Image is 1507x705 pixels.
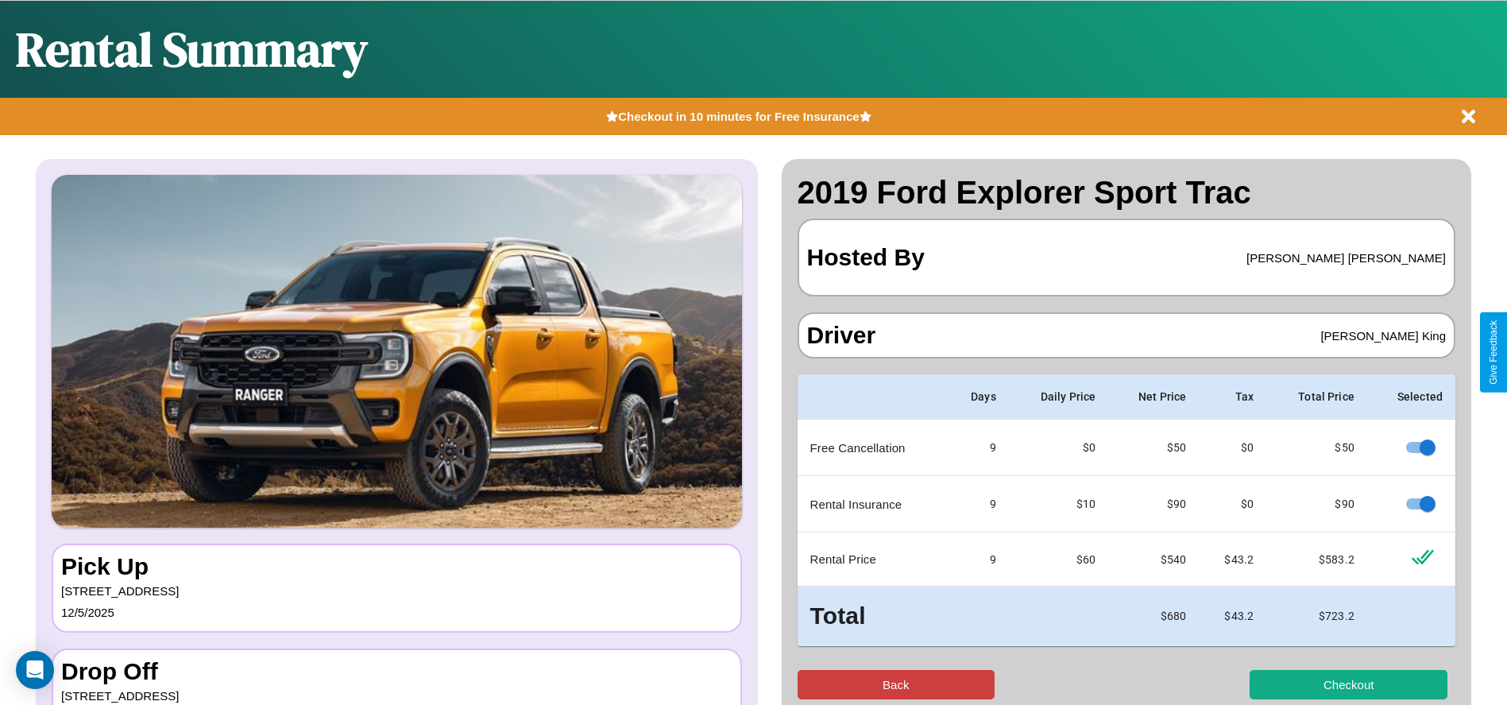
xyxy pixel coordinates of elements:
[1108,533,1199,587] td: $ 540
[1250,670,1447,699] button: Checkout
[798,175,1456,211] h2: 2019 Ford Explorer Sport Trac
[1266,476,1367,533] td: $ 90
[1108,420,1199,476] td: $ 50
[1108,587,1199,646] td: $ 680
[807,228,925,287] h3: Hosted By
[798,670,995,699] button: Back
[1266,374,1367,420] th: Total Price
[1009,476,1108,533] td: $10
[1009,374,1108,420] th: Daily Price
[1108,374,1199,420] th: Net Price
[1367,374,1455,420] th: Selected
[1009,533,1108,587] td: $ 60
[16,17,368,82] h1: Rental Summary
[810,548,934,570] p: Rental Price
[1199,587,1266,646] td: $ 43.2
[1266,420,1367,476] td: $ 50
[1266,533,1367,587] td: $ 583.2
[61,553,732,580] h3: Pick Up
[946,374,1009,420] th: Days
[1320,325,1446,347] p: [PERSON_NAME] King
[61,602,732,623] p: 12 / 5 / 2025
[798,374,1456,646] table: simple table
[1199,420,1266,476] td: $0
[1199,374,1266,420] th: Tax
[1266,587,1367,646] td: $ 723.2
[807,322,876,349] h3: Driver
[810,437,934,459] p: Free Cancellation
[61,658,732,685] h3: Drop Off
[1488,320,1499,385] div: Give Feedback
[946,533,1009,587] td: 9
[1246,247,1446,269] p: [PERSON_NAME] [PERSON_NAME]
[810,599,934,633] h3: Total
[1009,420,1108,476] td: $0
[618,110,859,123] b: Checkout in 10 minutes for Free Insurance
[61,580,732,602] p: [STREET_ADDRESS]
[946,476,1009,533] td: 9
[946,420,1009,476] td: 9
[810,494,934,515] p: Rental Insurance
[1108,476,1199,533] td: $ 90
[1199,476,1266,533] td: $0
[16,651,54,689] div: Open Intercom Messenger
[1199,533,1266,587] td: $ 43.2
